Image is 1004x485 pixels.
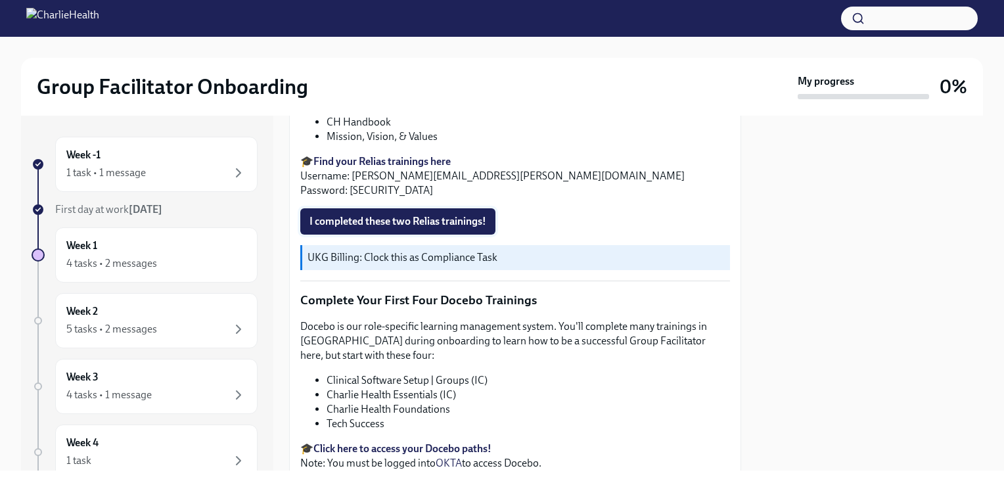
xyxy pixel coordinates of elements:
h6: Week 1 [66,239,97,253]
a: Find your Relias trainings here [313,155,451,168]
li: Tech Success [327,417,730,431]
h6: Week -1 [66,148,101,162]
strong: [DATE] [129,203,162,216]
div: 4 tasks • 2 messages [66,256,157,271]
div: 4 tasks • 1 message [66,388,152,402]
li: CH Handbook [327,115,730,129]
h3: 0% [940,75,967,99]
span: I completed these two Relias trainings! [309,215,486,228]
h6: Week 4 [66,436,99,450]
li: Clinical Software Setup | Groups (IC) [327,373,730,388]
a: First day at work[DATE] [32,202,258,217]
p: Docebo is our role-specific learning management system. You'll complete many trainings in [GEOGRA... [300,319,730,363]
img: CharlieHealth [26,8,99,29]
a: Week -11 task • 1 message [32,137,258,192]
h2: Group Facilitator Onboarding [37,74,308,100]
div: 1 task [66,453,91,468]
a: Week 25 tasks • 2 messages [32,293,258,348]
p: Complete Your First Four Docebo Trainings [300,292,730,309]
li: Charlie Health Foundations [327,402,730,417]
p: 🎓 Username: [PERSON_NAME][EMAIL_ADDRESS][PERSON_NAME][DOMAIN_NAME] Password: [SECURITY_DATA] [300,154,730,198]
a: Week 41 task [32,425,258,480]
a: Week 14 tasks • 2 messages [32,227,258,283]
button: I completed these two Relias trainings! [300,208,495,235]
div: 5 tasks • 2 messages [66,322,157,336]
a: OKTA [436,457,462,469]
p: UKG Billing: Clock this as Compliance Task [308,250,725,265]
a: Week 34 tasks • 1 message [32,359,258,414]
strong: My progress [798,74,854,89]
h6: Week 3 [66,370,99,384]
span: First day at work [55,203,162,216]
h6: Week 2 [66,304,98,319]
li: Mission, Vision, & Values [327,129,730,144]
a: Click here to access your Docebo paths! [313,442,491,455]
div: 1 task • 1 message [66,166,146,180]
p: 🎓 Note: You must be logged into to access Docebo. [300,442,730,471]
li: Charlie Health Essentials (IC) [327,388,730,402]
